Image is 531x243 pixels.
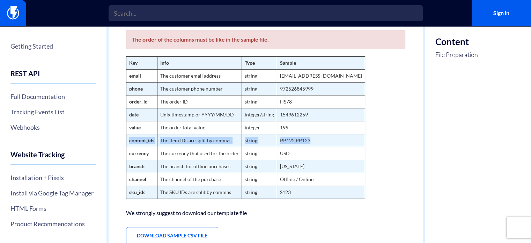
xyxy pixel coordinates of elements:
[157,83,242,95] td: The customer phone number
[277,160,365,173] td: [US_STATE]
[129,60,138,66] strong: Key
[129,176,146,182] strong: channel
[10,70,96,84] h4: REST API
[126,209,405,216] p: We strongly suggest to download our template file
[242,147,277,160] td: string
[242,134,277,147] td: string
[10,187,96,199] a: Install via Google Tag Manager
[277,134,365,147] td: PP122,PP123
[10,91,96,102] a: Full Documentation
[242,83,277,95] td: string
[157,121,242,134] td: The order total value
[10,151,96,165] h4: Website Tracking
[129,150,149,156] strong: currency
[242,70,277,83] td: string
[129,112,139,117] strong: date
[277,173,365,186] td: Offline / Online
[157,173,242,186] td: The channel of the purchase
[129,99,148,105] strong: order_id
[10,218,96,230] a: Product Recommendations
[435,37,478,47] h3: Content
[242,173,277,186] td: string
[10,202,96,214] a: HTML Forms
[157,147,242,160] td: The currency that used for the order
[435,50,478,59] a: File Preparation
[157,160,242,173] td: The branch for offline purchases
[129,163,145,169] strong: branch
[242,95,277,108] td: string
[10,40,96,52] a: Getting Started
[242,160,277,173] td: string
[10,172,96,184] a: Installation + Pixels
[242,121,277,134] td: integer
[157,70,242,83] td: The customer email address
[277,147,365,160] td: USD
[129,73,141,79] strong: email
[129,86,143,92] strong: phone
[277,186,365,199] td: S123
[157,134,242,147] td: The item IDs are split by commas
[277,83,365,95] td: 972526845999
[277,108,365,121] td: 1549612259
[242,186,277,199] td: string
[242,108,277,121] td: integer/string
[132,36,269,43] b: The order of the columns must be like in the sample file.
[280,60,296,66] strong: Sample
[109,5,423,21] input: Search...
[129,189,143,195] strong: sku_id
[129,124,141,130] strong: value
[157,95,242,108] td: The order ID
[277,95,365,108] td: HS78
[277,70,365,83] td: [EMAIL_ADDRESS][DOMAIN_NAME]
[10,121,96,133] a: Webhooks
[245,60,255,66] strong: Type
[157,108,242,121] td: Unix timestamp or YYYY/MM/DD
[10,106,96,118] a: Tracking Events List
[129,137,154,143] strong: content_ids
[126,186,157,199] td: s
[157,186,242,199] td: The SKU IDs are split by commas
[277,121,365,134] td: 199
[160,60,169,66] strong: Info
